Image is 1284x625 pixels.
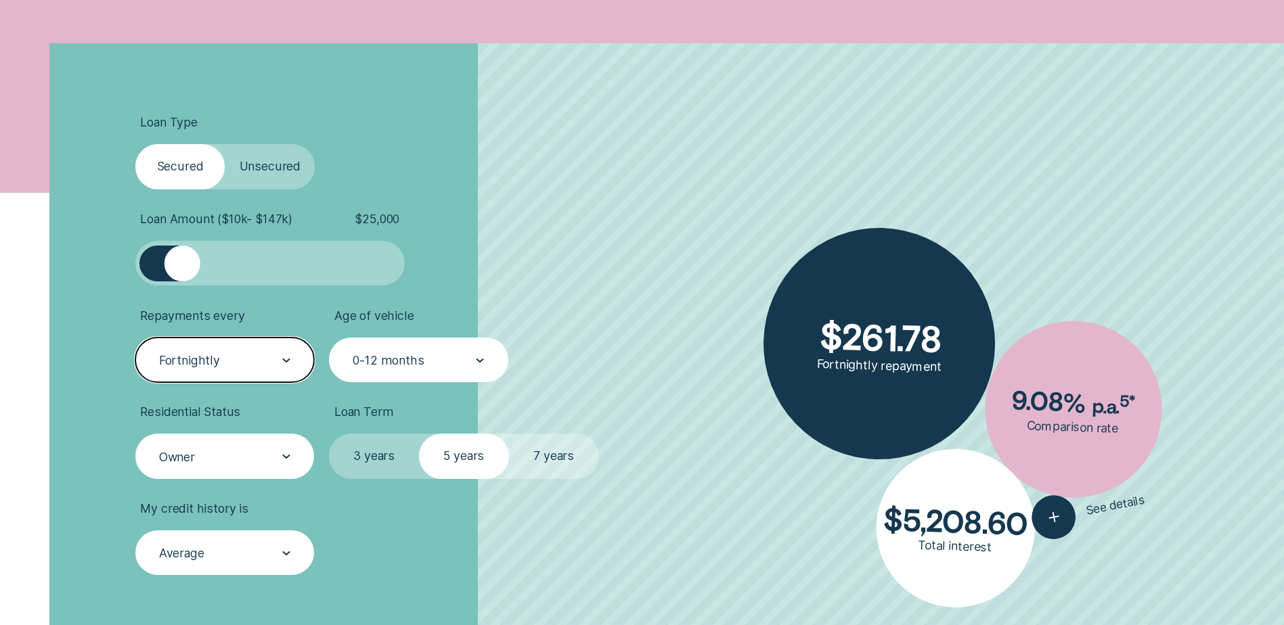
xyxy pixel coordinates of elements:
span: Age of vehicle [334,308,414,323]
span: Residential Status [140,404,240,419]
span: Loan Type [140,115,197,130]
span: $ 25,000 [355,212,399,227]
label: 3 years [329,434,419,478]
div: 0-12 months [353,353,424,368]
span: Loan Term [334,404,393,419]
span: Repayments every [140,308,244,323]
label: 7 years [509,434,599,478]
div: Average [159,546,204,561]
button: See details [1028,478,1149,542]
div: Owner [159,449,195,464]
span: My credit history is [140,501,248,516]
div: Fortnightly [159,353,220,368]
label: 5 years [419,434,509,478]
label: Unsecured [225,144,315,189]
span: Loan Amount ( $10k - $147k ) [140,212,292,227]
span: See details [1085,492,1147,518]
label: Secured [135,144,225,189]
